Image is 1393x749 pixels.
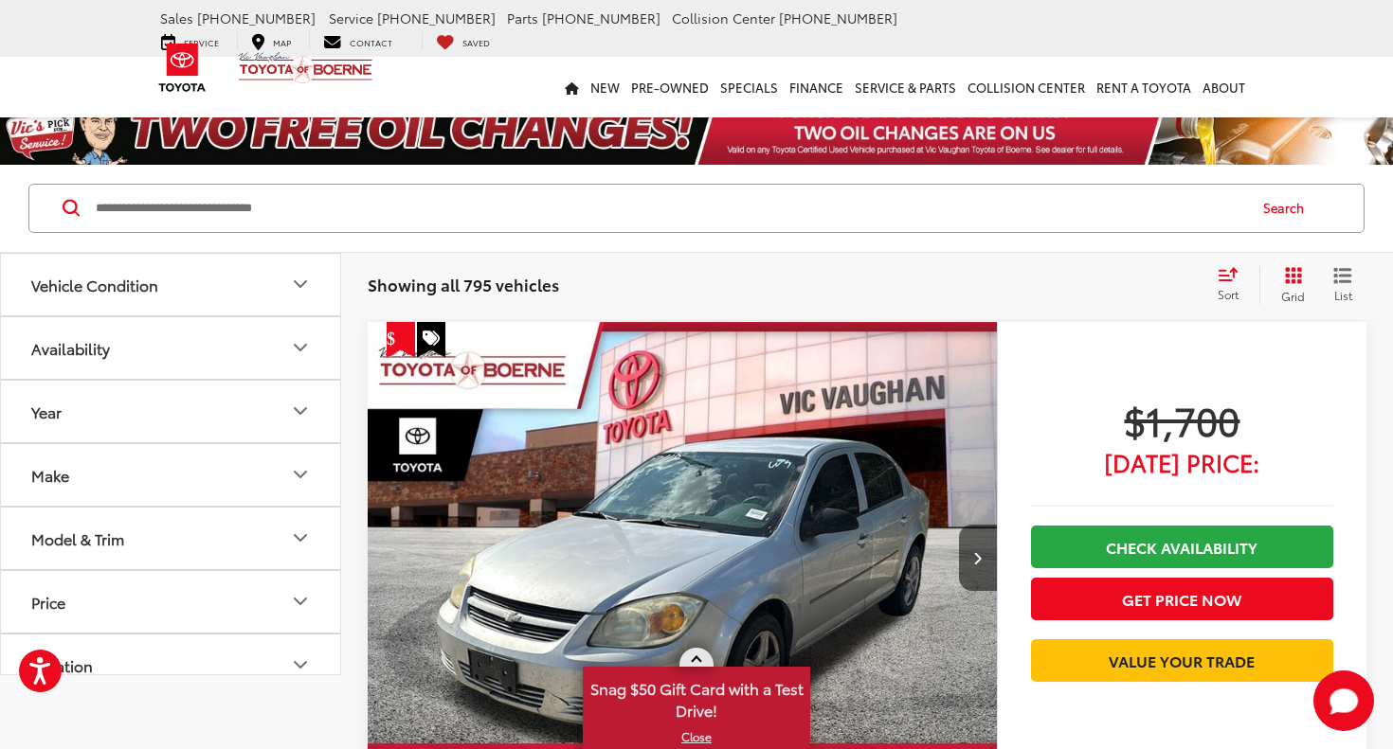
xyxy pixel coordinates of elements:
[147,37,218,98] img: Toyota
[1,317,342,379] button: AvailabilityAvailability
[672,9,775,27] span: Collision Center
[309,31,407,50] a: Contact
[1313,670,1374,731] svg: Start Chat
[289,463,312,486] div: Make
[31,402,62,420] div: Year
[1245,185,1331,232] button: Search
[962,57,1091,117] a: Collision Center
[289,400,312,422] div: Year
[422,31,504,50] a: My Saved Vehicles
[715,57,784,117] a: Specials
[1,254,342,315] button: Vehicle ConditionVehicle Condition
[1091,57,1197,117] a: Rent a Toyota
[31,593,65,611] div: Price
[1333,287,1352,303] span: List
[31,656,93,674] div: Location
[289,653,312,676] div: Location
[1197,57,1251,117] a: About
[160,9,193,27] span: Sales
[289,336,312,359] div: Availability
[784,57,849,117] a: Finance
[625,57,715,117] a: Pre-Owned
[585,57,625,117] a: New
[289,526,312,549] div: Model & Trim
[1031,396,1333,443] span: $1,700
[368,273,559,295] span: Showing all 795 vehicles
[31,339,110,357] div: Availability
[542,9,660,27] span: [PHONE_NUMBER]
[1031,453,1333,472] span: [DATE] Price:
[238,51,373,84] img: Vic Vaughan Toyota of Boerne
[849,57,962,117] a: Service & Parts: Opens in a new tab
[1,381,342,442] button: YearYear
[559,57,585,117] a: Home
[1281,288,1305,304] span: Grid
[1031,639,1333,682] a: Value Your Trade
[417,322,445,358] span: Special
[31,529,124,547] div: Model & Trim
[1259,266,1319,304] button: Grid View
[387,322,415,358] span: Get Price Drop Alert
[1319,266,1366,304] button: List View
[1208,266,1259,304] button: Select sort value
[197,9,316,27] span: [PHONE_NUMBER]
[1031,578,1333,620] button: Get Price Now
[1031,526,1333,568] a: Check Availability
[31,466,69,484] div: Make
[959,525,997,591] button: Next image
[1218,286,1239,302] span: Sort
[377,9,496,27] span: [PHONE_NUMBER]
[585,669,808,726] span: Snag $50 Gift Card with a Test Drive!
[147,31,233,50] a: Service
[507,9,538,27] span: Parts
[462,36,490,48] span: Saved
[779,9,897,27] span: [PHONE_NUMBER]
[289,590,312,613] div: Price
[1,571,342,633] button: PricePrice
[94,186,1245,231] input: Search by Make, Model, or Keyword
[1,634,342,696] button: LocationLocation
[289,273,312,295] div: Vehicle Condition
[1,444,342,506] button: MakeMake
[237,31,305,50] a: Map
[329,9,373,27] span: Service
[1313,670,1374,731] button: Toggle Chat Window
[31,276,158,294] div: Vehicle Condition
[1,508,342,569] button: Model & TrimModel & Trim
